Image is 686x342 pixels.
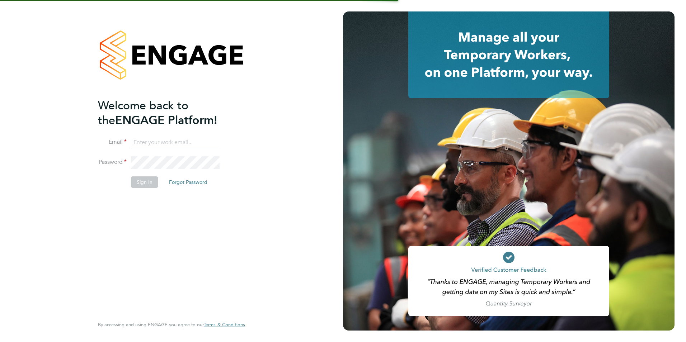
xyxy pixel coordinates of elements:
span: Welcome back to the [98,99,188,127]
a: Terms & Conditions [204,322,245,328]
h2: ENGAGE Platform! [98,98,238,128]
input: Enter your work email... [131,136,220,149]
span: By accessing and using ENGAGE you agree to our [98,322,245,328]
label: Email [98,138,127,146]
label: Password [98,158,127,166]
button: Forgot Password [163,176,213,188]
button: Sign In [131,176,158,188]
